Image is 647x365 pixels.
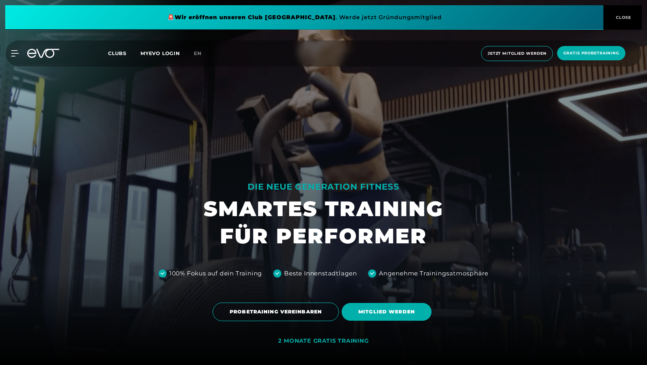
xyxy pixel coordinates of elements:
a: PROBETRAINING VEREINBAREN [213,297,342,326]
div: Beste Innenstadtlagen [284,269,357,278]
a: Gratis Probetraining [555,46,627,61]
button: CLOSE [603,5,642,30]
span: Clubs [108,50,127,56]
div: 2 MONATE GRATIS TRAINING [278,337,368,345]
a: Clubs [108,50,140,56]
div: Angenehme Trainingsatmosphäre [379,269,488,278]
a: en [194,50,210,58]
span: CLOSE [614,14,631,21]
span: en [194,50,201,56]
span: PROBETRAINING VEREINBAREN [230,308,322,315]
a: MITGLIED WERDEN [342,298,434,326]
div: 100% Fokus auf dein Training [169,269,262,278]
span: Jetzt Mitglied werden [488,51,546,56]
span: Gratis Probetraining [563,50,619,56]
h1: SMARTES TRAINING FÜR PERFORMER [204,195,443,250]
a: MYEVO LOGIN [140,50,180,56]
div: DIE NEUE GENERATION FITNESS [204,181,443,192]
a: Jetzt Mitglied werden [479,46,555,61]
span: MITGLIED WERDEN [358,308,415,315]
